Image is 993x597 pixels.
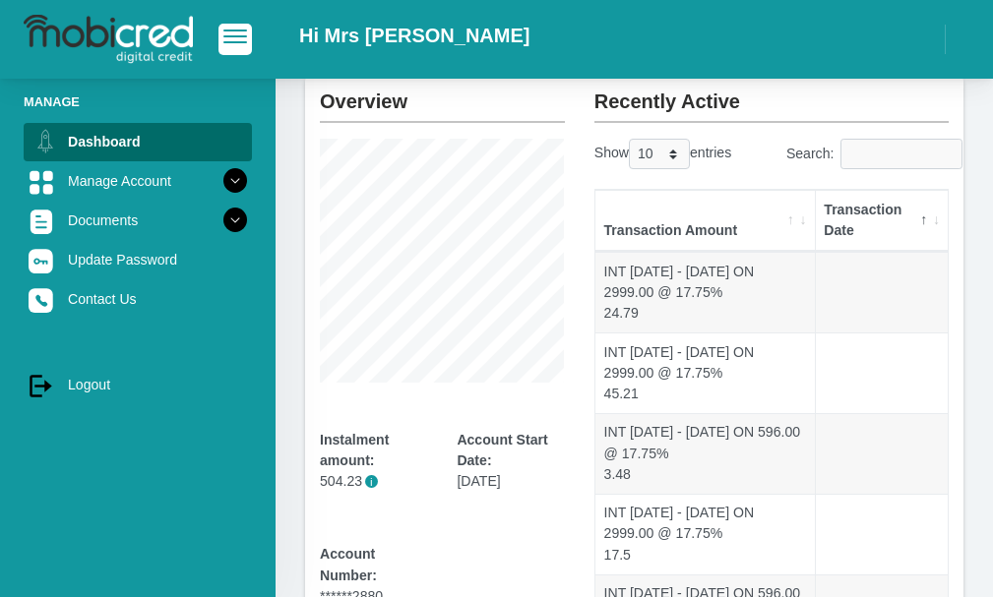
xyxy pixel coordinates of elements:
[595,252,816,332] td: INT [DATE] - [DATE] ON 2999.00 @ 17.75% 24.79
[457,432,547,468] b: Account Start Date:
[595,332,816,413] td: INT [DATE] - [DATE] ON 2999.00 @ 17.75% 45.21
[24,123,252,160] a: Dashboard
[595,413,816,494] td: INT [DATE] - [DATE] ON 596.00 @ 17.75% 3.48
[594,74,949,113] h2: Recently Active
[365,475,378,488] span: i
[320,432,389,468] b: Instalment amount:
[24,280,252,318] a: Contact Us
[320,74,565,113] h2: Overview
[24,366,252,403] a: Logout
[320,471,427,492] p: 504.23
[457,430,564,492] div: [DATE]
[595,494,816,574] td: INT [DATE] - [DATE] ON 2999.00 @ 17.75% 17.5
[24,162,252,200] a: Manage Account
[840,139,962,169] input: Search:
[24,15,193,64] img: logo-mobicred.svg
[320,546,377,582] b: Account Number:
[816,190,948,252] th: Transaction Date: activate to sort column descending
[24,92,252,111] li: Manage
[299,24,529,47] h2: Hi Mrs [PERSON_NAME]
[24,202,252,239] a: Documents
[786,139,949,169] label: Search:
[595,190,816,252] th: Transaction Amount: activate to sort column ascending
[24,241,252,278] a: Update Password
[594,139,731,169] label: Show entries
[629,139,690,169] select: Showentries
